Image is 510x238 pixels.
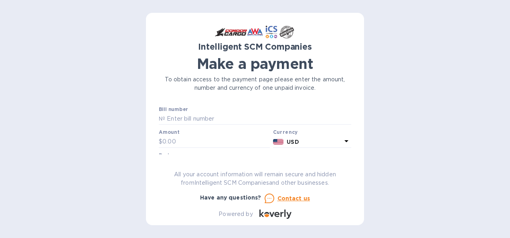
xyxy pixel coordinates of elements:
b: Have any questions? [200,194,261,201]
p: № [159,115,165,123]
img: USD [273,139,284,145]
p: To obtain access to the payment page please enter the amount, number and currency of one unpaid i... [159,75,351,92]
p: Powered by [219,210,253,218]
p: $ [159,137,162,146]
u: Contact us [277,195,310,202]
input: 0.00 [162,136,270,148]
label: Business name [159,153,196,158]
input: Enter bill number [165,113,351,125]
b: Intelligent SCM Companies [198,42,312,52]
p: All your account information will remain secure and hidden from Intelligent SCM Companies and oth... [159,170,351,187]
h1: Make a payment [159,55,351,72]
b: Currency [273,129,298,135]
label: Amount [159,130,179,135]
label: Bill number [159,107,188,112]
b: USD [287,139,299,145]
